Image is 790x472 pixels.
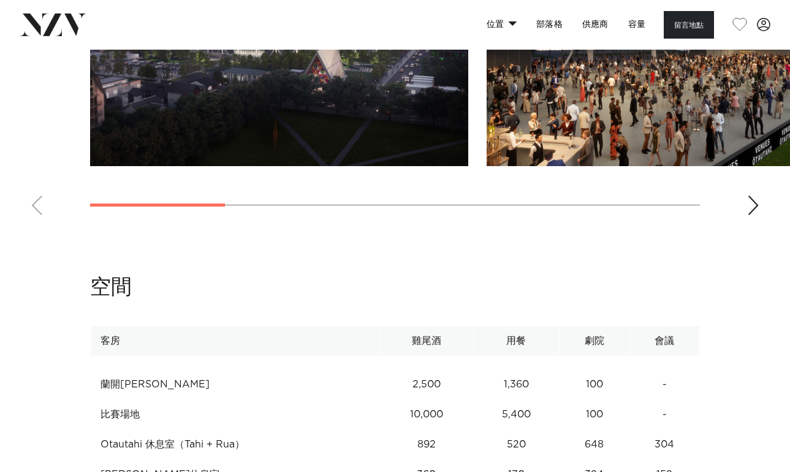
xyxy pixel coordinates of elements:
font: 用餐 [506,336,526,346]
font: 留言地點 [674,21,704,29]
font: 劇院 [585,336,604,346]
font: Otautahi 休息室（Tahi + Rua） [101,440,245,449]
font: 部落格 [536,20,563,29]
a: 位置 [477,12,526,38]
font: 100 [586,379,603,389]
a: 供應商 [572,12,618,38]
font: 892 [417,440,436,449]
a: 部落格 [526,12,572,38]
font: - [663,409,667,419]
a: 容量 [618,12,656,38]
font: 蘭開[PERSON_NAME] [101,379,210,389]
font: 位置 [487,20,504,29]
font: 比賽場地 [101,409,140,419]
font: 5,400 [502,409,531,419]
img: nzv-logo.png [20,13,86,36]
font: 供應商 [582,20,609,29]
font: 304 [655,440,674,449]
font: 雞尾酒 [412,336,441,346]
font: - [663,379,667,389]
font: 空間 [90,277,132,298]
font: 客房 [101,336,120,346]
font: 1,360 [504,379,529,389]
font: 會議 [655,336,674,346]
font: 100 [586,409,603,419]
font: 10,000 [410,409,443,419]
button: 留言地點 [664,11,714,38]
font: 648 [585,440,604,449]
font: 2,500 [412,379,441,389]
font: 容量 [628,20,646,29]
font: 520 [507,440,526,449]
